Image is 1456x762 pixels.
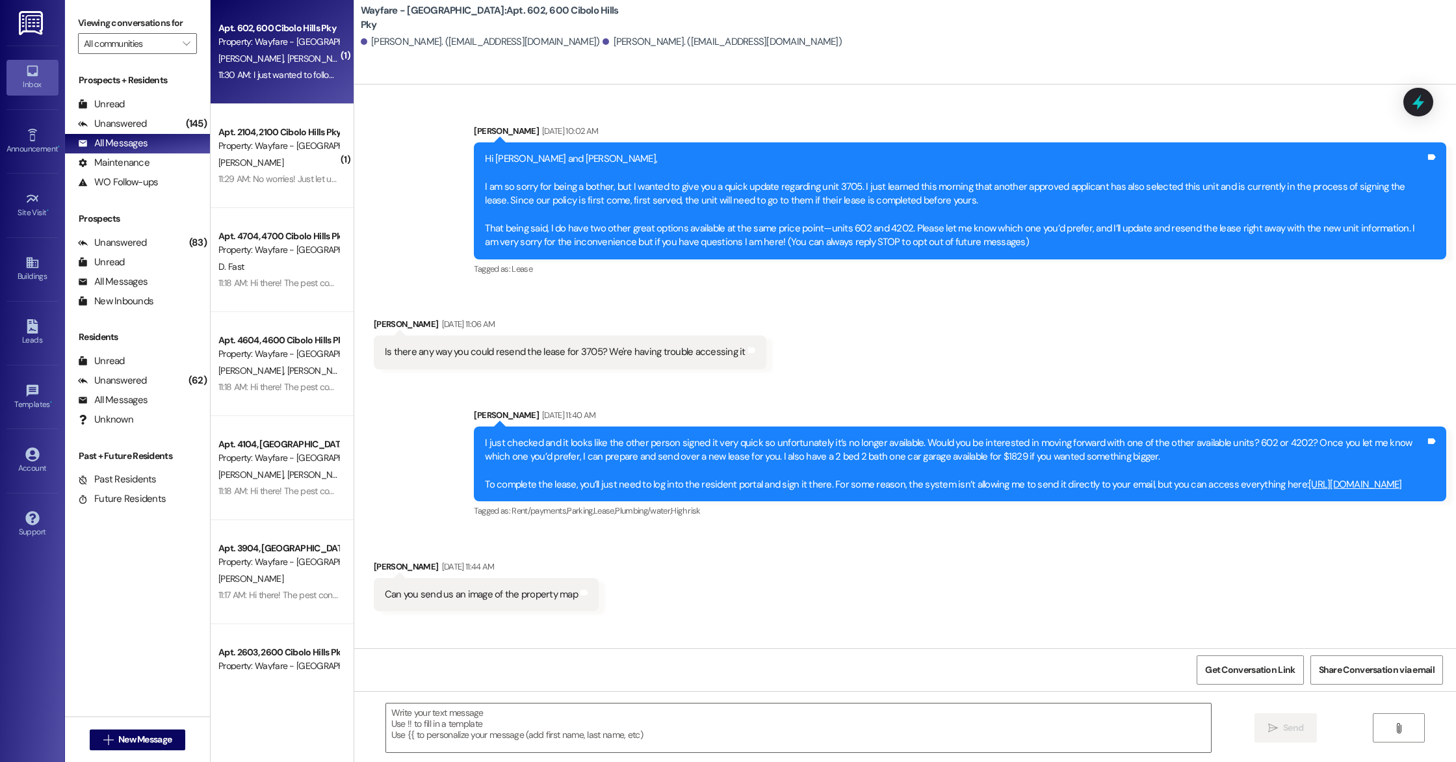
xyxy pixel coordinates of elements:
[218,69,906,81] div: 11:30 AM: I just wanted to follow up regarding the lease we signed. Could you provide us with an ...
[78,275,148,289] div: All Messages
[78,98,125,111] div: Unread
[218,438,339,451] div: Apt. 4104, [GEOGRAPHIC_DATA]
[539,408,595,422] div: [DATE] 11:40 AM
[118,733,172,746] span: New Message
[84,33,176,54] input: All communities
[50,398,52,407] span: •
[65,73,210,87] div: Prospects + Residents
[19,11,45,35] img: ResiDesk Logo
[90,729,186,750] button: New Message
[218,573,283,585] span: [PERSON_NAME]
[385,345,746,359] div: Is there any way you could resend the lease for 3705? We're having trouble accessing it
[65,330,210,344] div: Residents
[1310,655,1443,685] button: Share Conversation via email
[287,53,352,64] span: [PERSON_NAME]
[218,451,339,465] div: Property: Wayfare - [GEOGRAPHIC_DATA]
[512,505,567,516] span: Rent/payments ,
[439,317,495,331] div: [DATE] 11:06 AM
[218,21,339,35] div: Apt. 602, 600 Cibolo Hills Pky
[474,124,1446,142] div: [PERSON_NAME]
[287,469,356,480] span: [PERSON_NAME]
[47,206,49,215] span: •
[287,365,352,376] span: [PERSON_NAME]
[218,469,287,480] span: [PERSON_NAME]
[439,560,495,573] div: [DATE] 11:44 AM
[6,315,58,350] a: Leads
[1308,478,1402,491] a: [URL][DOMAIN_NAME]
[78,137,148,150] div: All Messages
[1394,723,1403,733] i: 
[218,35,339,49] div: Property: Wayfare - [GEOGRAPHIC_DATA]
[474,259,1446,278] div: Tagged as:
[374,560,599,578] div: [PERSON_NAME]
[78,374,147,388] div: Unanswered
[78,13,197,33] label: Viewing conversations for
[78,413,133,427] div: Unknown
[218,542,339,555] div: Apt. 3904, [GEOGRAPHIC_DATA]
[78,236,147,250] div: Unanswered
[6,188,58,223] a: Site Visit •
[218,659,339,673] div: Property: Wayfare - [GEOGRAPHIC_DATA]
[218,555,339,569] div: Property: Wayfare - [GEOGRAPHIC_DATA]
[603,35,842,49] div: [PERSON_NAME]. ([EMAIL_ADDRESS][DOMAIN_NAME])
[218,53,287,64] span: [PERSON_NAME]
[78,176,158,189] div: WO Follow-ups
[58,142,60,151] span: •
[1283,721,1303,735] span: Send
[671,505,700,516] span: High risk
[6,380,58,415] a: Templates •
[218,334,339,347] div: Apt. 4604, 4600 Cibolo Hills Pky
[218,243,339,257] div: Property: Wayfare - [GEOGRAPHIC_DATA]
[65,449,210,463] div: Past + Future Residents
[6,60,58,95] a: Inbox
[78,492,166,506] div: Future Residents
[485,152,1425,250] div: Hi [PERSON_NAME] and [PERSON_NAME], I am so sorry for being a bother, but I wanted to give you a ...
[1254,713,1318,742] button: Send
[78,156,149,170] div: Maintenance
[186,233,210,253] div: (83)
[65,212,210,226] div: Prospects
[1205,663,1295,677] span: Get Conversation Link
[78,473,157,486] div: Past Residents
[218,365,287,376] span: [PERSON_NAME]
[374,317,766,335] div: [PERSON_NAME]
[218,125,339,139] div: Apt. 2104, 2100 Cibolo Hills Pky
[474,408,1446,427] div: [PERSON_NAME]
[78,256,125,269] div: Unread
[103,735,113,745] i: 
[6,507,58,542] a: Support
[218,646,339,659] div: Apt. 2603, 2600 Cibolo Hills Pky
[218,157,283,168] span: [PERSON_NAME]
[615,505,671,516] span: Plumbing/water ,
[593,505,615,516] span: Lease ,
[218,277,1130,289] div: 11:18 AM: Hi there! The pest control company is here and is going to arrive at your unit momentar...
[539,124,598,138] div: [DATE] 10:02 AM
[78,393,148,407] div: All Messages
[218,139,339,153] div: Property: Wayfare - [GEOGRAPHIC_DATA]
[6,252,58,287] a: Buildings
[78,117,147,131] div: Unanswered
[385,588,578,601] div: Can you send us an image of the property map
[512,263,532,274] span: Lease
[6,443,58,479] a: Account
[218,589,1128,601] div: 11:17 AM: Hi there! The pest control company is here and is going to arrive at your unit momentar...
[218,485,1355,497] div: 11:18 AM: Hi there! The pest control company is here and is going to arrive at your unit momentar...
[1268,723,1278,733] i: 
[78,354,125,368] div: Unread
[1319,663,1435,677] span: Share Conversation via email
[1197,655,1303,685] button: Get Conversation Link
[361,35,600,49] div: [PERSON_NAME]. ([EMAIL_ADDRESS][DOMAIN_NAME])
[183,38,190,49] i: 
[218,173,370,185] div: 11:29 AM: No worries! Just let us know 😊
[183,114,210,134] div: (145)
[218,230,339,243] div: Apt. 4704, 4700 Cibolo Hills Pky
[78,295,153,308] div: New Inbounds
[474,501,1446,520] div: Tagged as:
[185,371,210,391] div: (62)
[218,347,339,361] div: Property: Wayfare - [GEOGRAPHIC_DATA]
[218,381,1130,393] div: 11:18 AM: Hi there! The pest control company is here and is going to arrive at your unit momentar...
[218,261,244,272] span: D. Fast
[567,505,593,516] span: Parking ,
[485,436,1425,492] div: I just checked and it looks like the other person signed it very quick so unfortunately it’s no l...
[361,4,621,32] b: Wayfare - [GEOGRAPHIC_DATA]: Apt. 602, 600 Cibolo Hills Pky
